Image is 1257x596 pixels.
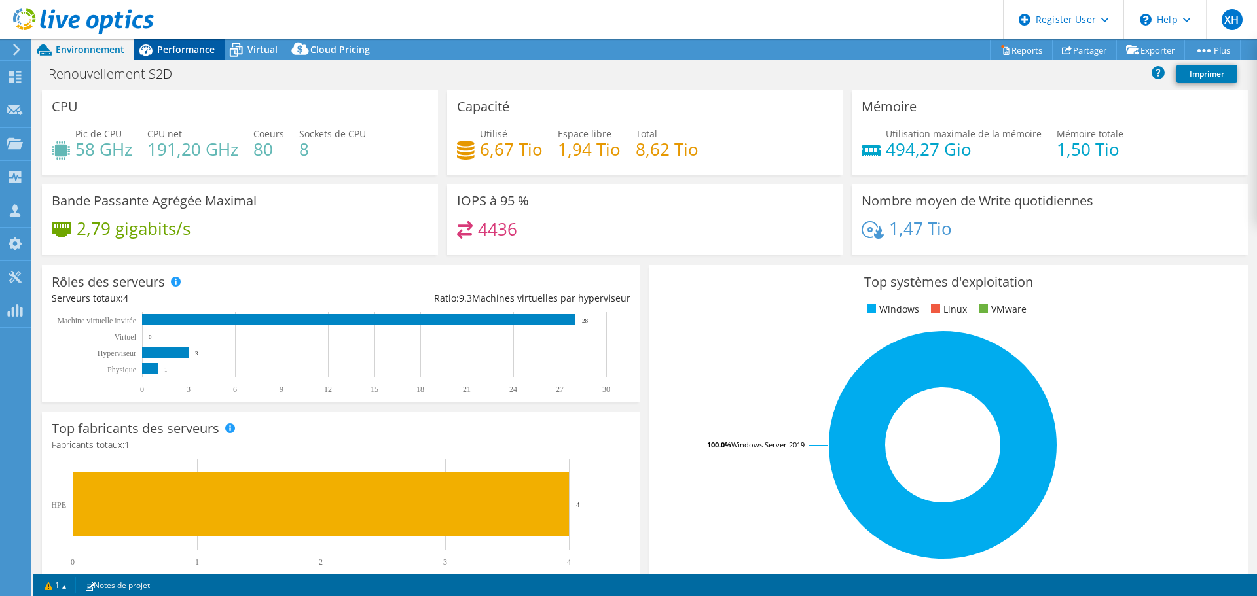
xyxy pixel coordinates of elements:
[299,128,366,140] span: Sockets de CPU
[558,128,611,140] span: Espace libre
[98,349,136,358] text: Hyperviseur
[75,142,132,156] h4: 58 GHz
[889,221,952,236] h4: 1,47 Tio
[52,438,630,452] h4: Fabricants totaux:
[280,385,283,394] text: 9
[990,40,1053,60] a: Reports
[707,440,731,449] tspan: 100.0%
[299,142,366,156] h4: 8
[416,385,424,394] text: 18
[75,128,122,140] span: Pic de CPU
[975,302,1027,317] li: VMware
[123,292,128,304] span: 4
[886,128,1042,140] span: Utilisation maximale de la mémoire
[195,557,199,567] text: 1
[124,438,130,451] span: 1
[52,194,257,208] h3: Bande Passante Agrégée Maximal
[43,67,192,81] h1: Renouvellement S2D
[480,142,543,156] h4: 6,67 Tio
[51,500,66,510] text: HPE
[77,221,191,236] h4: 2,79 gigabits/s
[480,128,507,140] span: Utilisé
[636,128,657,140] span: Total
[324,385,332,394] text: 12
[115,332,137,342] text: Virtuel
[187,385,191,394] text: 3
[659,275,1238,289] h3: Top systèmes d'exploitation
[1140,14,1152,26] svg: \n
[147,142,238,156] h4: 191,20 GHz
[52,275,165,289] h3: Rôles des serveurs
[1052,40,1117,60] a: Partager
[52,421,219,436] h3: Top fabricants des serveurs
[636,142,699,156] h4: 8,62 Tio
[253,142,284,156] h4: 80
[233,385,237,394] text: 6
[443,557,447,567] text: 3
[582,317,589,324] text: 28
[319,557,323,567] text: 2
[140,385,144,394] text: 0
[71,557,75,567] text: 0
[107,365,136,374] text: Physique
[310,43,370,56] span: Cloud Pricing
[558,142,621,156] h4: 1,94 Tio
[75,577,159,593] a: Notes de projet
[149,334,152,340] text: 0
[247,43,278,56] span: Virtual
[52,291,341,306] div: Serveurs totaux:
[195,350,198,357] text: 3
[341,291,630,306] div: Ratio: Machines virtuelles par hyperviseur
[862,99,917,114] h3: Mémoire
[1057,128,1123,140] span: Mémoire totale
[457,99,509,114] h3: Capacité
[928,302,967,317] li: Linux
[1116,40,1185,60] a: Exporter
[1184,40,1241,60] a: Plus
[371,385,378,394] text: 15
[459,292,472,304] span: 9.3
[457,194,529,208] h3: IOPS à 95 %
[556,385,564,394] text: 27
[886,142,1042,156] h4: 494,27 Gio
[253,128,284,140] span: Coeurs
[1222,9,1243,30] span: XH
[52,99,78,114] h3: CPU
[509,385,517,394] text: 24
[1176,65,1237,83] a: Imprimer
[164,366,168,373] text: 1
[463,385,471,394] text: 21
[56,43,124,56] span: Environnement
[57,316,136,325] tspan: Machine virtuelle invitée
[157,43,215,56] span: Performance
[478,222,517,236] h4: 4436
[576,500,580,508] text: 4
[862,194,1093,208] h3: Nombre moyen de Write quotidiennes
[147,128,182,140] span: CPU net
[567,557,571,567] text: 4
[1057,142,1123,156] h4: 1,50 Tio
[864,302,919,317] li: Windows
[731,440,805,449] tspan: Windows Server 2019
[602,385,610,394] text: 30
[35,577,76,593] a: 1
